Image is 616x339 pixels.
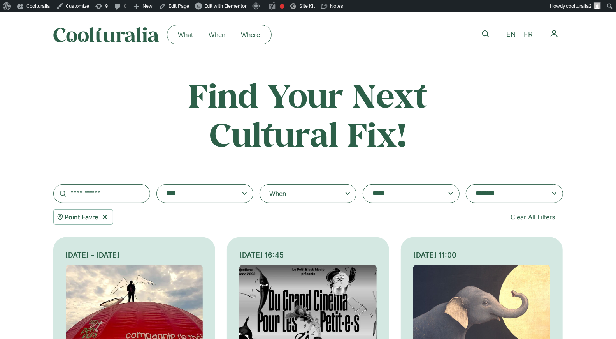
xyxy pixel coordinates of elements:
[170,28,201,41] a: What
[233,28,268,41] a: Where
[299,3,315,9] span: Site Kit
[545,25,563,43] nav: Menu
[566,3,591,9] span: coolturalia2
[239,250,377,260] div: [DATE] 16:45
[502,29,520,40] a: EN
[280,4,284,9] div: Needs improvement
[524,30,533,39] span: FR
[204,3,246,9] span: Edit with Elementor
[170,28,268,41] nav: Menu
[413,250,551,260] div: [DATE] 11:00
[372,188,435,199] textarea: Search
[511,212,555,222] span: Clear All Filters
[65,212,98,222] span: Point Favre
[166,188,228,199] textarea: Search
[503,209,563,225] a: Clear All Filters
[66,250,203,260] div: [DATE] – [DATE]
[476,188,538,199] textarea: Search
[155,76,461,153] h2: Find Your Next Cultural Fix!
[520,29,537,40] a: FR
[269,189,286,198] div: When
[545,25,563,43] button: Menu Toggle
[201,28,233,41] a: When
[506,30,516,39] span: EN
